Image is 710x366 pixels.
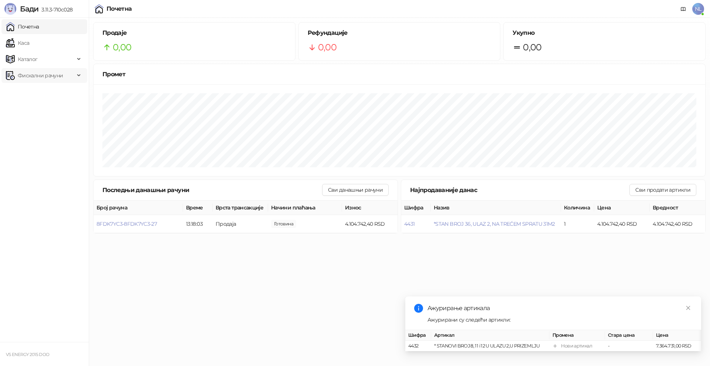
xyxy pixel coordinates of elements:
[431,201,561,215] th: Назив
[677,3,689,15] a: Документација
[102,70,696,79] div: Промет
[650,215,705,233] td: 4.104.742,40 RSD
[594,215,650,233] td: 4.104.742,40 RSD
[561,201,594,215] th: Количина
[38,6,72,13] span: 3.11.3-710c028
[268,201,342,215] th: Начини плаћања
[410,185,629,195] div: Најпродаваније данас
[594,201,650,215] th: Цена
[20,4,38,13] span: Бади
[434,221,555,227] button: *STAN BROJ 36, ULAZ 2, NA TREĆEM SPRATU 31M2
[213,201,268,215] th: Врста трансакције
[686,305,691,310] span: close
[523,40,541,54] span: 0,00
[6,352,49,357] small: VS ENERGY 2015 DOO
[271,220,296,228] span: 0,00
[183,201,213,215] th: Време
[431,330,550,341] th: Артикал
[550,330,605,341] th: Промена
[342,201,398,215] th: Износ
[629,184,696,196] button: Сви продати артикли
[405,330,431,341] th: Шифра
[6,36,29,50] a: Каса
[102,28,286,37] h5: Продаје
[106,6,132,12] div: Почетна
[414,304,423,313] span: info-circle
[94,201,183,215] th: Број рачуна
[97,221,157,227] button: 8FDK7YC3-8FDK7YC3-27
[561,215,594,233] td: 1
[308,28,491,37] h5: Рефундације
[18,68,63,83] span: Фискални рачуни
[650,201,705,215] th: Вредност
[561,342,592,350] div: Нови артикал
[404,221,415,227] button: 4431
[401,201,431,215] th: Шифра
[513,28,696,37] h5: Укупно
[102,185,322,195] div: Последњи данашњи рачуни
[605,330,653,341] th: Стара цена
[431,341,550,352] td: * STANOVI BROJ 8, 11 i 12 U ULAZU 2,U PRIZEMLJU
[113,40,131,54] span: 0,00
[427,316,692,324] div: Ажурирани су следећи артикли:
[427,304,692,313] div: Ажурирање артикала
[6,19,39,34] a: Почетна
[318,40,337,54] span: 0,00
[653,330,701,341] th: Цена
[342,215,398,233] td: 4.104.742,40 RSD
[605,341,653,352] td: -
[4,3,16,15] img: Logo
[692,3,704,15] span: NL
[213,215,268,233] td: Продаја
[322,184,389,196] button: Сви данашњи рачуни
[405,341,431,352] td: 4432
[18,52,38,67] span: Каталог
[684,304,692,312] a: Close
[653,341,701,352] td: 7.364.731,00 RSD
[183,215,213,233] td: 13:18:03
